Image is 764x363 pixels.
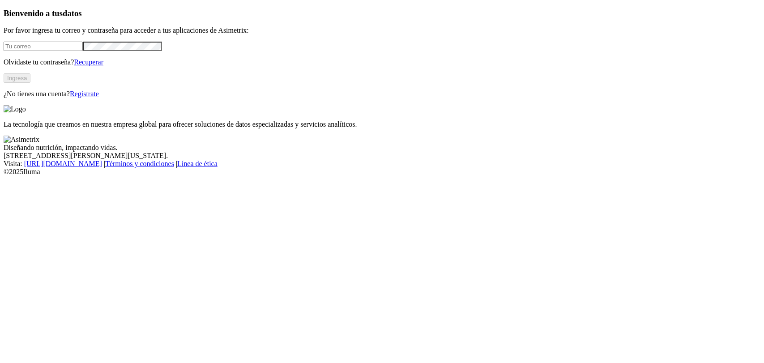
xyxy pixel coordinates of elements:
a: Línea de ética [177,160,218,167]
input: Tu correo [4,42,83,51]
a: Recuperar [74,58,103,66]
img: Asimetrix [4,136,39,144]
p: Olvidaste tu contraseña? [4,58,760,66]
button: Ingresa [4,73,30,83]
p: Por favor ingresa tu correo y contraseña para acceder a tus aplicaciones de Asimetrix: [4,26,760,34]
div: Visita : | | [4,160,760,168]
img: Logo [4,105,26,113]
h3: Bienvenido a tus [4,9,760,18]
span: datos [63,9,82,18]
a: Regístrate [70,90,99,98]
a: Términos y condiciones [105,160,174,167]
div: © 2025 Iluma [4,168,760,176]
div: [STREET_ADDRESS][PERSON_NAME][US_STATE]. [4,152,760,160]
a: [URL][DOMAIN_NAME] [24,160,102,167]
p: La tecnología que creamos en nuestra empresa global para ofrecer soluciones de datos especializad... [4,120,760,128]
p: ¿No tienes una cuenta? [4,90,760,98]
div: Diseñando nutrición, impactando vidas. [4,144,760,152]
